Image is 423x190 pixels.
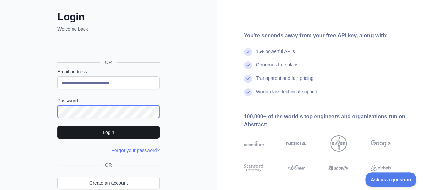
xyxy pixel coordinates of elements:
[57,126,160,139] button: Login
[102,162,115,168] span: OR
[54,40,162,55] iframe: Sign in with Google Button
[244,163,264,173] img: stanford university
[100,59,117,66] span: OR
[244,135,264,152] img: accenture
[286,135,306,152] img: nokia
[244,32,413,40] div: You're seconds away from your free API key, along with:
[371,163,391,173] img: airbnb
[244,48,252,56] img: check mark
[244,61,252,69] img: check mark
[244,88,252,96] img: check mark
[256,48,295,61] div: 15+ powerful API's
[256,75,314,88] div: Transparent and fair pricing
[57,11,160,23] h2: Login
[328,163,349,173] img: shopify
[371,135,391,152] img: google
[57,177,160,189] a: Create an account
[57,68,160,75] label: Email address
[256,61,299,75] div: Generous free plans
[286,163,306,173] img: payoneer
[330,135,347,152] img: bayer
[365,172,416,187] iframe: Toggle Customer Support
[256,88,318,102] div: World-class technical support
[57,26,160,32] p: Welcome back
[244,75,252,83] img: check mark
[57,97,160,104] label: Password
[111,148,160,153] a: Forgot your password?
[244,113,413,129] div: 100,000+ of the world's top engineers and organizations run on Abstract:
